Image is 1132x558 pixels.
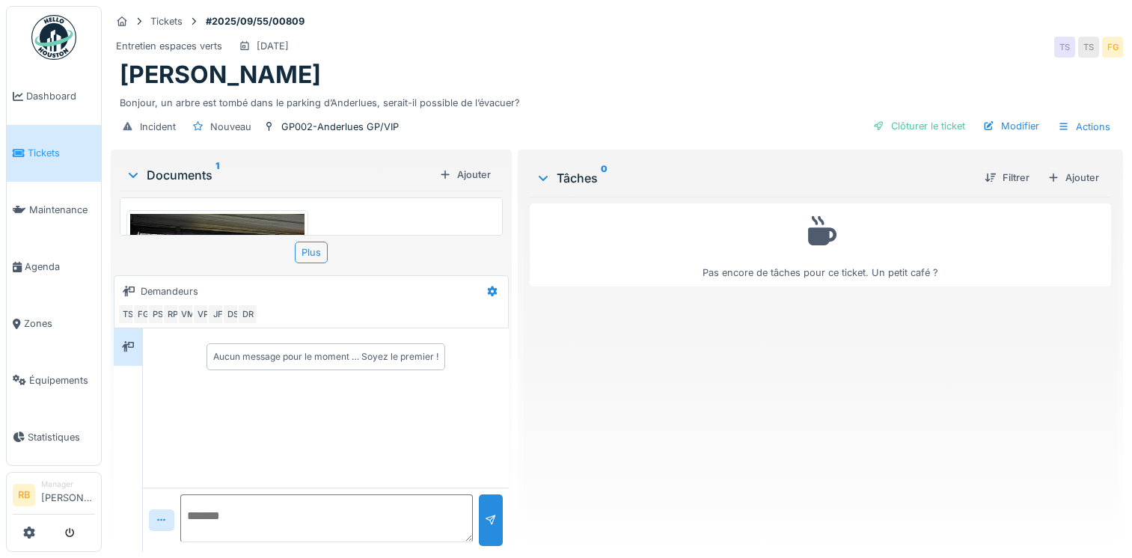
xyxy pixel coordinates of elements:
[1051,116,1117,138] div: Actions
[1102,37,1123,58] div: FG
[28,146,95,160] span: Tickets
[41,479,95,490] div: Manager
[867,116,971,136] div: Clôturer le ticket
[539,210,1101,280] div: Pas encore de tâches pour ce ticket. Un petit café ?
[977,116,1045,136] div: Modifier
[979,168,1035,188] div: Filtrer
[192,304,213,325] div: VP
[116,39,222,53] div: Entretien espaces verts
[200,14,310,28] strong: #2025/09/55/00809
[210,120,251,134] div: Nouveau
[132,304,153,325] div: FG
[7,125,101,182] a: Tickets
[215,166,219,184] sup: 1
[7,352,101,408] a: Équipements
[207,304,228,325] div: JF
[31,15,76,60] img: Badge_color-CXgf-gQk.svg
[120,61,321,89] h1: [PERSON_NAME]
[177,304,198,325] div: VM
[536,169,973,187] div: Tâches
[433,165,497,185] div: Ajouter
[24,316,95,331] span: Zones
[117,304,138,325] div: TS
[26,89,95,103] span: Dashboard
[7,295,101,352] a: Zones
[147,304,168,325] div: PS
[213,350,438,364] div: Aucun message pour le moment … Soyez le premier !
[281,120,399,134] div: GP002-Anderlues GP/VIP
[7,239,101,295] a: Agenda
[7,182,101,239] a: Maintenance
[41,479,95,511] li: [PERSON_NAME]
[126,166,433,184] div: Documents
[140,120,176,134] div: Incident
[7,408,101,465] a: Statistiques
[29,203,95,217] span: Maintenance
[130,214,305,447] img: e8dpnu5z2lm8er5fe5x1ng87ohs1
[295,242,328,263] div: Plus
[29,373,95,387] span: Équipements
[162,304,183,325] div: RP
[13,479,95,515] a: RB Manager[PERSON_NAME]
[1078,37,1099,58] div: TS
[120,90,1114,110] div: Bonjour, un arbre est tombé dans le parking d’Anderlues, serait-il possible de l’évacuer?
[1041,168,1105,188] div: Ajouter
[141,284,198,298] div: Demandeurs
[25,260,95,274] span: Agenda
[1054,37,1075,58] div: TS
[222,304,243,325] div: DS
[28,430,95,444] span: Statistiques
[150,14,183,28] div: Tickets
[237,304,258,325] div: DR
[257,39,289,53] div: [DATE]
[601,169,608,187] sup: 0
[7,68,101,125] a: Dashboard
[13,484,35,506] li: RB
